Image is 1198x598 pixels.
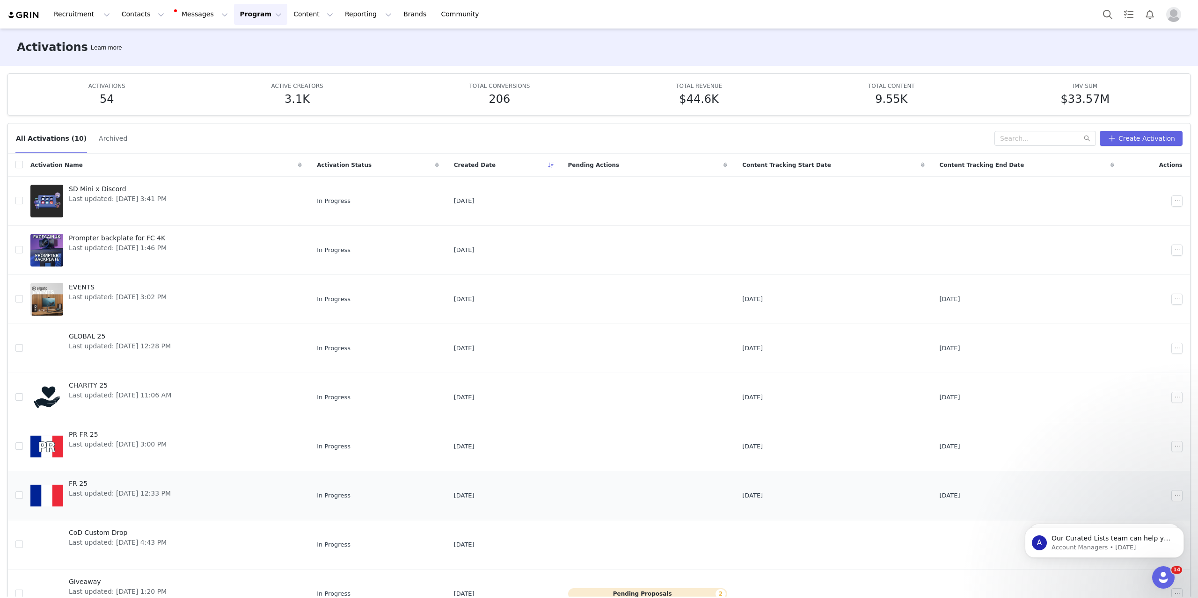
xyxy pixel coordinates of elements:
[317,161,372,169] span: Activation Status
[69,577,167,587] span: Giveaway
[88,83,125,89] span: ACTIVATIONS
[940,161,1024,169] span: Content Tracking End Date
[69,538,167,548] span: Last updated: [DATE] 4:43 PM
[288,4,339,25] button: Content
[742,295,763,304] span: [DATE]
[48,4,116,25] button: Recruitment
[1166,7,1181,22] img: placeholder-profile.jpg
[98,131,128,146] button: Archived
[170,4,234,25] button: Messages
[116,4,170,25] button: Contacts
[454,442,475,451] span: [DATE]
[940,393,960,402] span: [DATE]
[69,489,171,498] span: Last updated: [DATE] 12:33 PM
[69,439,167,449] span: Last updated: [DATE] 3:00 PM
[69,587,167,597] span: Last updated: [DATE] 1:20 PM
[1100,131,1183,146] button: Create Activation
[69,479,171,489] span: FR 25
[30,231,302,269] a: Prompter backplate for FC 4KLast updated: [DATE] 1:46 PM
[30,428,302,465] a: PR FR 25Last updated: [DATE] 3:00 PM
[69,194,167,204] span: Last updated: [DATE] 3:41 PM
[489,91,510,108] h5: 206
[454,540,475,549] span: [DATE]
[69,233,167,243] span: Prompter backplate for FC 4K
[742,344,763,353] span: [DATE]
[69,381,171,390] span: CHARITY 25
[568,161,620,169] span: Pending Actions
[454,344,475,353] span: [DATE]
[317,442,351,451] span: In Progress
[285,91,310,108] h5: 3.1K
[742,491,763,500] span: [DATE]
[69,390,171,400] span: Last updated: [DATE] 11:06 AM
[875,91,907,108] h5: 9.55K
[30,526,302,563] a: CoD Custom DropLast updated: [DATE] 4:43 PM
[30,161,83,169] span: Activation Name
[994,131,1096,146] input: Search...
[940,295,960,304] span: [DATE]
[1073,83,1097,89] span: IMV SUM
[339,4,397,25] button: Reporting
[30,477,302,514] a: FR 25Last updated: [DATE] 12:33 PM
[69,292,167,302] span: Last updated: [DATE] 3:02 PM
[69,184,167,194] span: SD Mini x Discord
[742,161,831,169] span: Content Tracking Start Date
[868,83,915,89] span: TOTAL CONTENT
[271,83,323,89] span: ACTIVE CREATORS
[89,43,124,52] div: Tooltip anchor
[940,491,960,500] span: [DATE]
[7,11,40,20] img: grin logo
[69,341,171,351] span: Last updated: [DATE] 12:28 PM
[679,91,718,108] h5: $44.6K
[100,91,114,108] h5: 54
[30,281,302,318] a: EVENTSLast updated: [DATE] 3:02 PM
[1097,4,1118,25] button: Search
[742,393,763,402] span: [DATE]
[317,393,351,402] span: In Progress
[454,161,496,169] span: Created Date
[454,196,475,206] span: [DATE]
[940,442,960,451] span: [DATE]
[1152,566,1175,589] iframe: Intercom live chat
[454,245,475,255] span: [DATE]
[17,39,88,56] h3: Activations
[69,282,167,292] span: EVENTS
[940,344,960,353] span: [DATE]
[15,131,87,146] button: All Activations (10)
[1011,507,1198,573] iframe: Intercom notifications message
[30,330,302,367] a: GLOBAL 25Last updated: [DATE] 12:28 PM
[1171,566,1182,574] span: 14
[317,344,351,353] span: In Progress
[1161,7,1191,22] button: Profile
[742,442,763,451] span: [DATE]
[454,295,475,304] span: [DATE]
[30,182,302,220] a: SD Mini x DiscordLast updated: [DATE] 3:41 PM
[69,243,167,253] span: Last updated: [DATE] 1:46 PM
[317,295,351,304] span: In Progress
[317,245,351,255] span: In Progress
[69,528,167,538] span: CoD Custom Drop
[317,491,351,500] span: In Progress
[1140,4,1160,25] button: Notifications
[1060,91,1110,108] h5: $33.57M
[69,430,167,439] span: PR FR 25
[69,331,171,341] span: GLOBAL 25
[30,379,302,416] a: CHARITY 25Last updated: [DATE] 11:06 AM
[234,4,287,25] button: Program
[1122,155,1190,175] div: Actions
[676,83,722,89] span: TOTAL REVENUE
[398,4,435,25] a: Brands
[1118,4,1139,25] a: Tasks
[469,83,530,89] span: TOTAL CONVERSIONS
[317,540,351,549] span: In Progress
[317,196,351,206] span: In Progress
[436,4,489,25] a: Community
[454,491,475,500] span: [DATE]
[454,393,475,402] span: [DATE]
[1084,135,1090,142] i: icon: search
